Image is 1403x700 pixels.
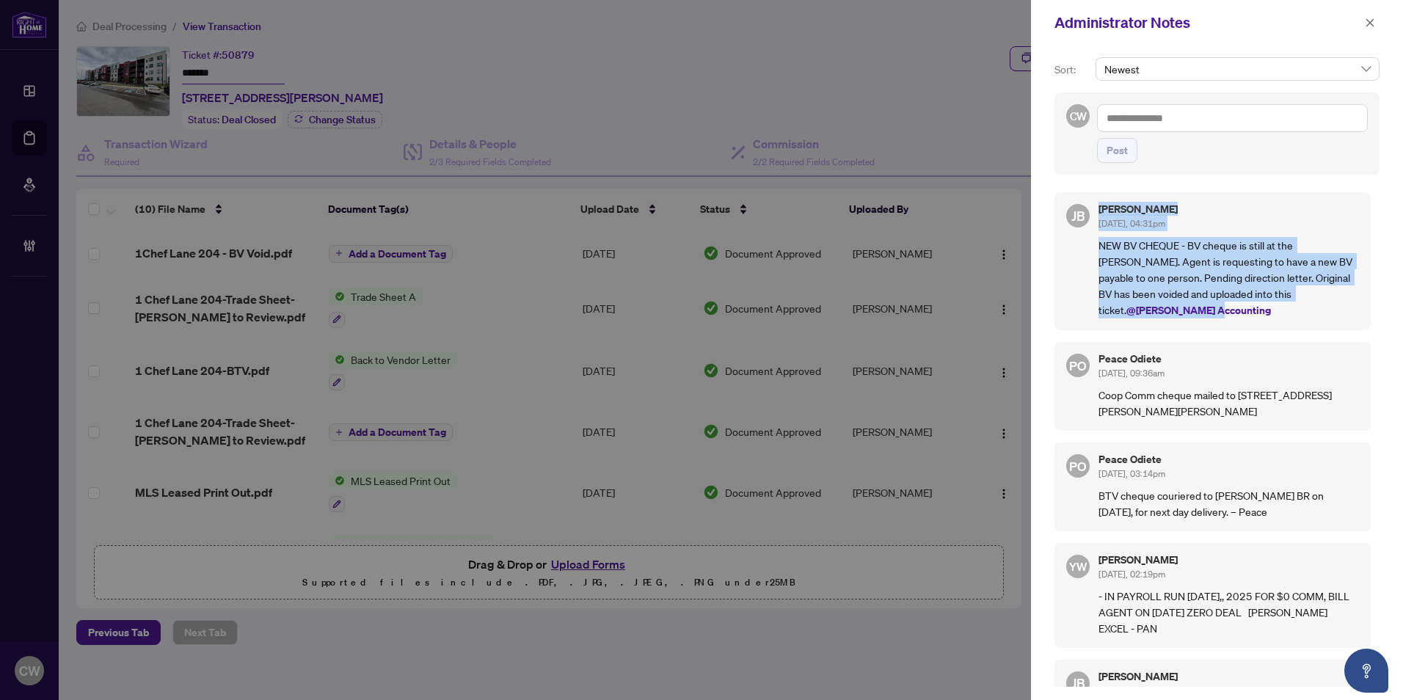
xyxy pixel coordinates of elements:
p: BTV cheque couriered to [PERSON_NAME] BR on [DATE], for next day delivery. – Peace [1098,487,1359,519]
h5: Peace Odiete [1098,454,1359,464]
div: Administrator Notes [1054,12,1360,34]
span: [DATE], 04:31pm [1098,218,1165,229]
span: PO [1069,355,1086,375]
span: close [1365,18,1375,28]
span: [DATE], 02:19pm [1098,569,1165,580]
span: @[PERSON_NAME] Accounting [1126,303,1271,317]
span: YW [1069,558,1087,575]
button: Post [1097,138,1137,163]
h5: Peace Odiete [1098,354,1359,364]
button: Open asap [1344,649,1388,693]
span: [DATE], 09:36am [1098,368,1165,379]
span: Newest [1104,58,1371,80]
p: Coop Comm cheque mailed to [STREET_ADDRESS][PERSON_NAME][PERSON_NAME] [1098,387,1359,419]
p: - IN PAYROLL RUN [DATE],, 2025 FOR $0 COMM, BILL AGENT ON [DATE] ZERO DEAL [PERSON_NAME] EXCEL - PAN [1098,588,1359,636]
span: JB [1071,673,1085,693]
span: PO [1069,456,1086,475]
h5: [PERSON_NAME] [1098,555,1359,565]
span: JB [1071,205,1085,226]
span: [DATE], 01:56pm [1098,685,1165,696]
h5: [PERSON_NAME] [1098,671,1359,682]
h5: [PERSON_NAME] [1098,204,1359,214]
p: Sort: [1054,62,1090,78]
span: [DATE], 03:14pm [1098,468,1165,479]
p: NEW BV CHEQUE - BV cheque is still at the [PERSON_NAME]. Agent is requesting to have a new BV pay... [1098,237,1359,318]
span: CW [1069,107,1087,124]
